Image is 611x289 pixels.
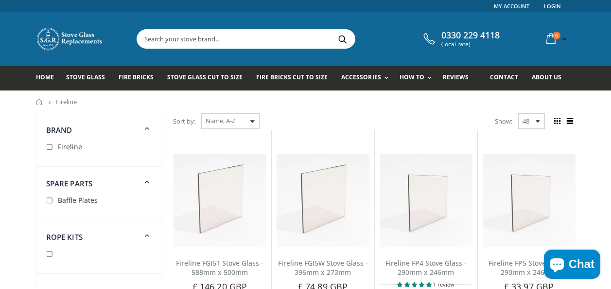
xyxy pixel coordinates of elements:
span: 0 [553,32,560,39]
img: Fireline FGI5W Stove Glass [277,154,369,247]
a: Stove Glass [66,66,112,90]
span: Home [36,73,54,81]
span: Reviews [443,73,469,81]
span: 1 review [433,281,454,288]
span: Accessories [341,73,381,81]
a: Fireline FGI5W Stove Glass - 396mm x 273mm [278,258,368,277]
span: About us [532,73,561,81]
span: How To [400,73,424,81]
a: Fire Bricks [119,66,161,90]
a: Reviews [443,66,476,90]
button: Search [332,30,354,48]
span: Brand [46,125,72,135]
a: Stove Glass Cut To Size [167,66,250,90]
span: Baffle Plates [58,196,98,205]
input: Search your stove brand... [137,30,464,48]
span: Stove Glass [66,73,105,81]
a: How To [400,66,436,90]
span: Fireline [58,142,82,151]
span: Stove Glass Cut To Size [167,73,243,81]
img: Fireline FGI5T Stove Glass [174,154,266,247]
img: Fireline FP5 stove glass [483,154,576,247]
span: Contact [490,73,518,81]
span: 0330 229 4118 [441,30,500,41]
span: (local rate) [441,41,500,48]
inbox-online-store-chat: Shopify online store chat [541,250,603,281]
a: 0 [542,29,569,48]
img: Fireline FP4 stove glass [380,154,472,247]
span: Fireline [56,97,77,106]
a: About us [532,66,569,90]
a: Fireline FGI5T Stove Glass - 588mm x 500mm [176,258,263,277]
a: Fireline FP5 Stove Glass - 290mm x 246mm [489,258,570,277]
a: Fire Bricks Cut To Size [256,66,335,90]
a: Home [36,99,43,105]
a: Home [36,66,61,90]
span: Grid view [552,116,563,126]
a: Fireline FP4 Stove Glass - 290mm x 246mm [385,258,467,277]
span: 5.00 stars [397,281,433,288]
span: Fire Bricks Cut To Size [256,73,328,81]
span: List view [565,116,576,126]
span: Rope Kits [46,232,83,242]
span: Show: [495,113,512,129]
img: Stove Glass Replacement [36,27,104,51]
span: Fire Bricks [119,73,154,81]
span: Spare Parts [46,179,93,188]
a: Accessories [341,66,393,90]
a: Contact [490,66,525,90]
span: Sort by: [173,113,195,130]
